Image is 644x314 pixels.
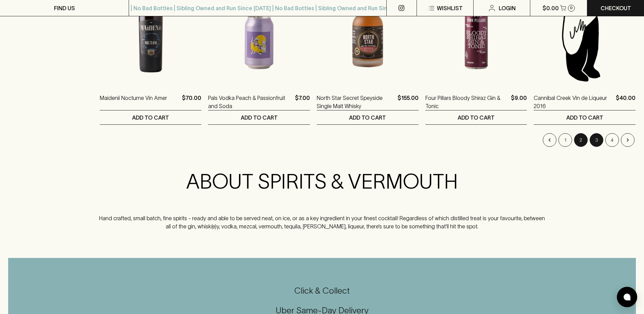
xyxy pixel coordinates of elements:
button: ADD TO CART [317,110,419,124]
h5: Click & Collect [8,285,636,296]
p: ADD TO CART [241,114,278,122]
button: Go to page 3 [590,133,603,147]
p: $0.00 [542,4,559,12]
button: Go to next page [621,133,634,147]
h2: ABOUT SPIRITS & VERMOUTH [97,169,548,194]
button: Go to page 1 [558,133,572,147]
p: Wishlist [437,4,463,12]
p: $7.00 [295,94,310,110]
a: Pals Vodka Peach & Passionfruit and Soda [208,94,292,110]
button: page 2 [574,133,588,147]
button: ADD TO CART [534,110,636,124]
p: $70.00 [182,94,201,110]
p: $9.00 [511,94,527,110]
p: $40.00 [616,94,636,110]
a: North Star Secret Speyside Single Malt Whisky [317,94,395,110]
button: ADD TO CART [208,110,310,124]
p: ADD TO CART [458,114,495,122]
button: ADD TO CART [100,110,202,124]
a: Four Pillars Bloody Shiraz Gin & Tonic [425,94,509,110]
p: ADD TO CART [566,114,603,122]
a: Maidenii Nocturne Vin Amer [100,94,167,110]
a: Cannibal Creek Vin de Liqueur 2016 [534,94,613,110]
p: 0 [570,6,573,10]
p: ADD TO CART [349,114,386,122]
button: Go to previous page [543,133,556,147]
nav: pagination navigation [100,133,636,147]
p: Hand crafted, small batch, fine spirits - ready and able to be served neat, on ice, or as a key i... [97,214,548,230]
button: ADD TO CART [425,110,527,124]
img: bubble-icon [624,294,630,300]
p: ADD TO CART [132,114,169,122]
p: Login [499,4,516,12]
button: Go to page 4 [605,133,619,147]
p: FIND US [54,4,75,12]
p: $155.00 [398,94,419,110]
p: Checkout [601,4,631,12]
